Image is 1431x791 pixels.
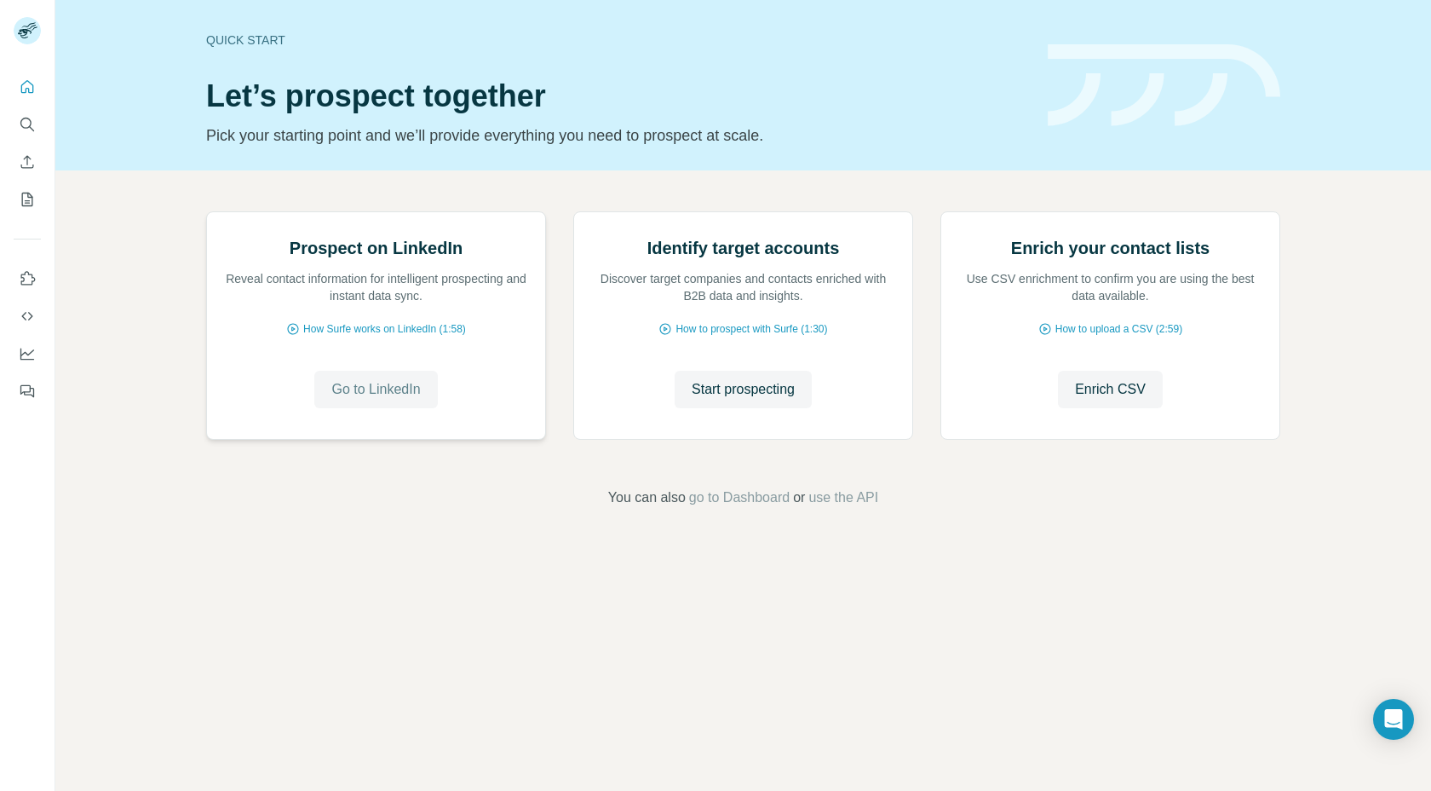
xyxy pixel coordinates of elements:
div: Quick start [206,32,1027,49]
p: Reveal contact information for intelligent prospecting and instant data sync. [224,270,528,304]
span: How to prospect with Surfe (1:30) [675,321,827,337]
button: Dashboard [14,338,41,369]
p: Pick your starting point and we’ll provide everything you need to prospect at scale. [206,124,1027,147]
h2: Identify target accounts [647,236,840,260]
button: Enrich CSV [1058,371,1163,408]
h2: Enrich your contact lists [1011,236,1210,260]
p: Discover target companies and contacts enriched with B2B data and insights. [591,270,895,304]
button: My lists [14,184,41,215]
button: Use Surfe on LinkedIn [14,263,41,294]
button: Go to LinkedIn [314,371,437,408]
button: Feedback [14,376,41,407]
button: Enrich CSV [14,147,41,177]
h1: Let’s prospect together [206,79,1027,113]
button: Quick start [14,72,41,102]
button: Search [14,109,41,140]
span: Start prospecting [692,379,795,400]
span: Enrich CSV [1075,379,1146,400]
button: use the API [808,488,878,508]
span: Go to LinkedIn [331,379,420,400]
button: Start prospecting [675,371,812,408]
span: How to upload a CSV (2:59) [1055,321,1182,337]
p: Use CSV enrichment to confirm you are using the best data available. [958,270,1262,304]
h2: Prospect on LinkedIn [290,236,463,260]
button: Use Surfe API [14,301,41,332]
div: Open Intercom Messenger [1373,699,1414,740]
img: banner [1048,44,1280,127]
span: or [793,488,805,508]
span: You can also [608,488,686,508]
button: go to Dashboard [689,488,790,508]
span: How Surfe works on LinkedIn (1:58) [303,321,466,337]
